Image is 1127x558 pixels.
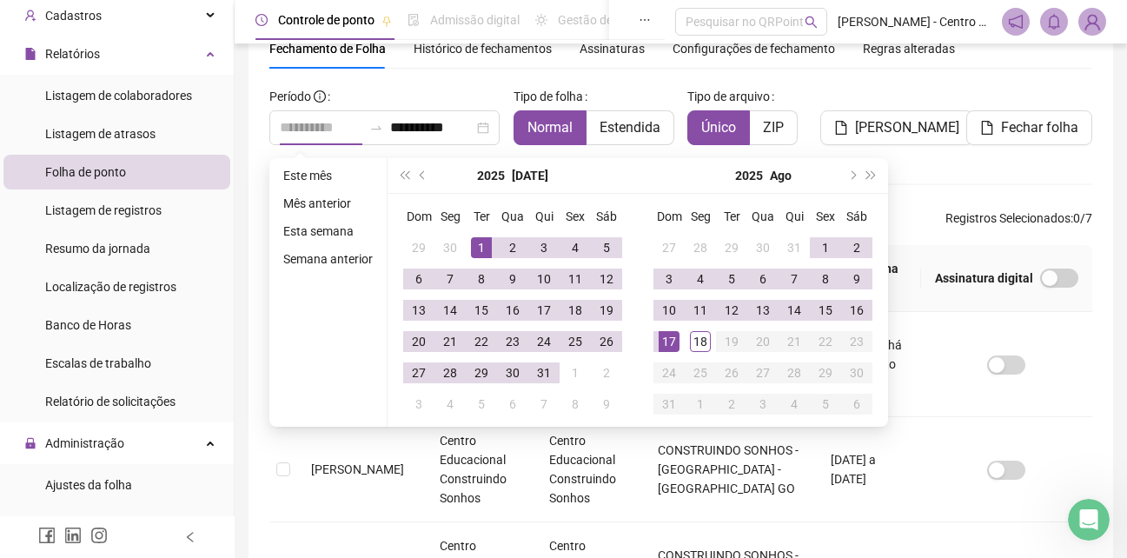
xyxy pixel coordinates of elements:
th: Dom [403,201,434,232]
td: 2025-08-20 [747,326,779,357]
span: Ajustes da folha [45,478,132,492]
div: 6 [408,269,429,289]
div: 25 [690,362,711,383]
div: 16 [502,300,523,321]
td: 2025-08-07 [528,389,560,420]
td: 2025-07-21 [434,326,466,357]
th: Sáb [841,201,872,232]
div: 7 [440,269,461,289]
button: super-prev-year [394,158,414,193]
span: swap-right [369,121,383,135]
div: 22 [815,331,836,352]
div: 26 [721,362,742,383]
td: 2025-07-29 [716,232,747,263]
div: 1 [815,237,836,258]
div: 20 [752,331,773,352]
th: Qua [497,201,528,232]
div: 17 [534,300,554,321]
td: 2025-07-10 [528,263,560,295]
div: 23 [502,331,523,352]
div: 1 [565,362,586,383]
td: 2025-08-18 [685,326,716,357]
td: 2025-08-24 [653,357,685,389]
span: info-circle [314,90,326,103]
td: 2025-07-15 [466,295,497,326]
td: 2025-08-11 [685,295,716,326]
td: 2025-07-04 [560,232,591,263]
span: to [369,121,383,135]
iframe: Intercom live chat [1068,499,1110,541]
th: Sáb [591,201,622,232]
span: user-add [24,10,36,22]
div: 26 [596,331,617,352]
td: 2025-08-27 [747,357,779,389]
div: 10 [534,269,554,289]
button: year panel [735,158,763,193]
td: 2025-06-29 [403,232,434,263]
div: 5 [596,237,617,258]
div: 12 [721,300,742,321]
div: 15 [815,300,836,321]
div: 28 [440,362,461,383]
span: Relatórios [45,47,100,61]
span: Tipo de folha [514,87,583,106]
td: 2025-08-05 [466,389,497,420]
button: prev-year [414,158,433,193]
div: 2 [721,394,742,415]
div: 23 [846,331,867,352]
td: 2025-09-01 [685,389,716,420]
td: 2025-08-23 [841,326,872,357]
td: 2025-08-03 [653,263,685,295]
td: 2025-07-12 [591,263,622,295]
span: [PERSON_NAME] [855,117,959,138]
td: 2025-08-29 [810,357,841,389]
th: Qui [528,201,560,232]
td: 2025-08-22 [810,326,841,357]
td: 2025-08-30 [841,357,872,389]
div: 31 [784,237,805,258]
td: [DATE] a [DATE] [817,417,921,522]
span: Registros Selecionados [945,211,1071,225]
td: 2025-07-03 [528,232,560,263]
td: 2025-07-24 [528,326,560,357]
span: Fechamento de Folha [269,42,386,56]
span: file-done [408,14,420,26]
button: next-year [842,158,861,193]
th: Qui [779,201,810,232]
span: Único [701,119,736,136]
div: 20 [408,331,429,352]
div: 30 [440,237,461,258]
td: 2025-07-08 [466,263,497,295]
div: 19 [721,331,742,352]
div: 5 [471,394,492,415]
span: linkedin [64,527,82,544]
span: file [24,48,36,60]
span: Regras alteradas [863,43,955,55]
div: 29 [721,237,742,258]
div: 14 [784,300,805,321]
span: Listagem de registros [45,203,162,217]
div: 1 [690,394,711,415]
span: Histórico de fechamentos [414,42,552,56]
td: 2025-08-08 [810,263,841,295]
div: 18 [565,300,586,321]
td: 2025-07-30 [497,357,528,389]
span: Assinaturas [580,43,645,55]
td: 2025-08-01 [810,232,841,263]
td: 2025-08-08 [560,389,591,420]
td: 2025-08-09 [841,263,872,295]
td: 2025-08-07 [779,263,810,295]
span: left [184,531,196,543]
div: 4 [565,237,586,258]
td: 2025-08-21 [779,326,810,357]
td: 2025-09-06 [841,389,872,420]
th: Seg [685,201,716,232]
td: 2025-07-18 [560,295,591,326]
td: 2025-07-19 [591,295,622,326]
div: 1 [471,237,492,258]
td: 2025-07-02 [497,232,528,263]
div: 4 [690,269,711,289]
div: 15 [471,300,492,321]
div: 14 [440,300,461,321]
div: 27 [752,362,773,383]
